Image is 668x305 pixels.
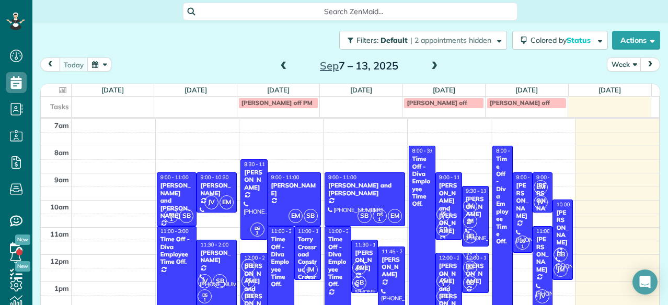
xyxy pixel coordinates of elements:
[433,86,455,94] a: [DATE]
[200,241,228,248] span: 11:30 - 2:00
[607,57,641,72] button: Week
[320,59,339,72] span: Sep
[298,228,326,234] span: 11:00 - 1:00
[355,241,383,248] span: 11:30 - 1:30
[512,31,608,50] button: Colored byStatus
[437,280,450,290] small: 1
[534,195,548,209] span: JV
[441,210,446,216] span: DS
[241,289,256,303] span: BB
[463,261,477,275] span: JM
[354,249,375,272] div: [PERSON_NAME]
[328,236,348,288] div: Time Off - Diva Employee Time Off.
[410,36,491,45] span: | 2 appointments hidden
[220,195,234,209] span: EM
[463,199,477,213] span: JV
[515,86,538,94] a: [DATE]
[496,147,521,154] span: 8:00 - 3:00
[54,175,69,184] span: 9am
[160,236,194,266] div: Time Off - Diva Employee Time Off.
[160,174,189,181] span: 9:00 - 11:00
[463,214,477,228] span: JM
[294,60,424,72] h2: 7 – 13, 2025
[242,280,255,290] small: 1
[160,182,194,219] div: [PERSON_NAME] and [PERSON_NAME]
[54,284,69,292] span: 1pm
[198,295,211,305] small: 1
[200,174,228,181] span: 9:00 - 10:30
[554,263,568,277] span: JM
[160,228,189,234] span: 11:00 - 3:00
[213,274,227,288] span: SB
[356,36,378,45] span: Filters:
[169,212,175,217] span: DS
[516,182,529,219] div: [PERSON_NAME]
[516,174,545,181] span: 9:00 - 12:00
[439,182,459,234] div: [PERSON_NAME] and [PERSON_NAME]
[407,99,467,107] span: [PERSON_NAME] off
[381,256,401,278] div: [PERSON_NAME]
[535,289,549,303] span: JV
[244,169,264,191] div: [PERSON_NAME]
[241,259,256,273] span: SB
[271,228,299,234] span: 11:00 - 3:00
[185,86,207,94] a: [DATE]
[556,201,584,208] span: 10:00 - 1:00
[328,182,402,197] div: [PERSON_NAME] and [PERSON_NAME]
[270,236,291,288] div: Time Off - Diva Employee Time Off.
[496,155,509,245] div: Time Off - Diva Employee Time Off.
[304,263,318,277] span: JM
[439,254,467,261] span: 12:00 - 2:00
[350,86,373,94] a: [DATE]
[50,257,69,265] span: 12pm
[198,274,212,288] span: JV
[54,148,69,157] span: 8am
[50,230,69,238] span: 11am
[15,234,30,245] span: New
[204,195,218,209] span: JV
[358,209,372,223] span: SB
[54,121,69,130] span: 7am
[328,228,356,234] span: 11:00 - 3:00
[244,254,272,261] span: 12:00 - 2:00
[246,277,251,283] span: DS
[520,238,525,244] span: DS
[632,269,658,295] div: Open Intercom Messenger
[463,229,477,243] span: BB
[463,276,477,290] span: BB
[352,276,366,290] span: SB
[271,174,299,181] span: 9:00 - 11:00
[534,180,548,194] span: EM
[536,236,549,273] div: [PERSON_NAME]
[531,36,594,45] span: Colored by
[352,261,366,275] span: JV
[437,213,450,223] small: 1
[334,31,507,50] a: Filters: Default | 2 appointments hidden
[244,161,272,168] span: 8:30 - 11:30
[536,228,565,234] span: 11:00 - 2:00
[200,249,234,264] div: [PERSON_NAME]
[516,242,529,252] small: 1
[412,155,432,208] div: Time Off - Diva Employee Time Off.
[381,36,408,45] span: Default
[339,31,507,50] button: Filters: Default | 2 appointments hidden
[490,99,550,107] span: [PERSON_NAME] off
[377,212,383,217] span: DS
[289,209,303,223] span: EM
[556,209,569,247] div: [PERSON_NAME]
[567,36,592,45] span: Status
[179,209,193,223] span: SB
[241,99,313,107] span: [PERSON_NAME] off PM
[297,236,318,303] div: Torry Crossroad Construc - Crossroad Contruction
[373,215,386,225] small: 1
[200,182,234,197] div: [PERSON_NAME]
[50,203,69,211] span: 10am
[536,174,565,181] span: 9:00 - 10:30
[612,31,660,50] button: Actions
[441,277,446,283] span: DS
[382,248,410,255] span: 11:45 - 2:45
[251,228,264,238] small: 1
[328,174,356,181] span: 9:00 - 11:00
[436,222,451,237] span: SB
[165,215,178,225] small: 1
